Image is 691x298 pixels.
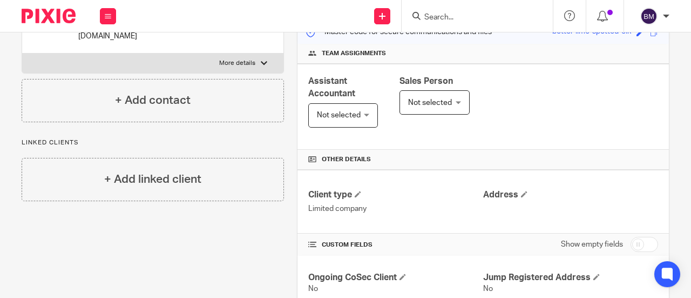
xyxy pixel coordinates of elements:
[219,59,255,68] p: More details
[115,92,191,109] h4: + Add contact
[308,241,483,249] h4: CUSTOM FIELDS
[317,111,361,119] span: Not selected
[322,49,386,58] span: Team assignments
[483,272,658,283] h4: Jump Registered Address
[561,239,623,250] label: Show empty fields
[408,99,452,107] span: Not selected
[104,171,201,188] h4: + Add linked client
[308,189,483,201] h4: Client type
[22,9,76,23] img: Pixie
[308,272,483,283] h4: Ongoing CoSec Client
[22,138,284,147] p: Linked clients
[322,155,371,164] span: Other details
[483,189,658,201] h4: Address
[308,285,318,293] span: No
[483,285,493,293] span: No
[308,203,483,214] p: Limited company
[423,13,520,23] input: Search
[399,77,453,85] span: Sales Person
[308,77,355,98] span: Assistant Accountant
[640,8,658,25] img: svg%3E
